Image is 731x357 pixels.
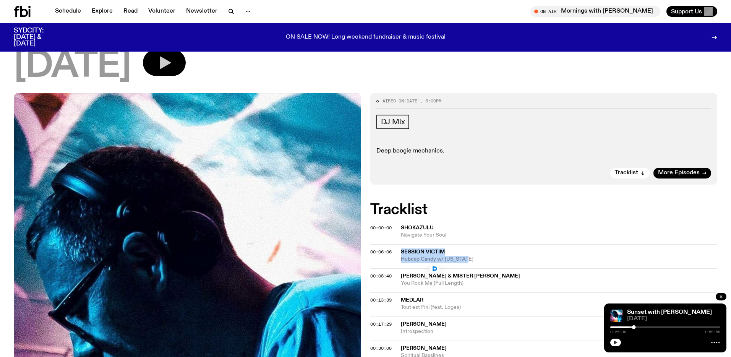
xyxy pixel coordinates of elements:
[383,98,404,104] span: Aired on
[404,98,420,104] span: [DATE]
[615,170,638,176] span: Tracklist
[119,6,142,17] a: Read
[376,115,410,129] a: DJ Mix
[370,345,392,351] span: 00:30:08
[370,297,392,303] span: 00:13:39
[658,170,700,176] span: More Episodes
[671,8,702,15] span: Support Us
[370,225,392,231] span: 00:00:00
[420,98,441,104] span: , 6:00pm
[401,297,423,303] span: Medlar
[370,250,392,254] button: 00:06:06
[610,330,626,334] span: 0:25:38
[401,346,447,351] span: [PERSON_NAME]
[370,273,392,279] span: 00:08:40
[50,6,86,17] a: Schedule
[610,168,650,178] button: Tracklist
[370,322,392,326] button: 00:17:29
[370,226,392,230] button: 00:00:00
[666,6,717,17] button: Support Us
[401,304,718,311] span: Tout est Fini (feat. Logea)
[401,225,434,230] span: Shokazulu
[87,6,117,17] a: Explore
[182,6,222,17] a: Newsletter
[401,280,718,287] span: You Rock Me (Full Length)
[376,148,712,155] p: Deep boogie mechanics.
[370,203,718,217] h2: Tracklist
[627,309,712,315] a: Sunset with [PERSON_NAME]
[704,330,720,334] span: 1:59:58
[401,249,445,255] span: Session Victim
[381,118,405,126] span: DJ Mix
[14,28,63,47] h3: SYDCITY: [DATE] & [DATE]
[370,346,392,351] button: 00:30:08
[370,274,392,278] button: 00:08:40
[144,6,180,17] a: Volunteer
[286,34,446,41] p: ON SALE NOW! Long weekend fundraiser & music festival
[14,49,131,84] span: [DATE]
[653,168,711,178] a: More Episodes
[401,328,718,335] span: Introspection
[610,310,622,322] img: Simon Caldwell stands side on, looking downwards. He has headphones on. Behind him is a brightly ...
[401,256,718,263] span: Hubcap Candy w/ [US_STATE]
[401,232,718,239] span: Navigate Your Soul
[370,249,392,255] span: 00:06:06
[370,298,392,302] button: 00:13:39
[401,321,447,327] span: [PERSON_NAME]
[530,6,660,17] button: On AirMornings with [PERSON_NAME] / [US_STATE][PERSON_NAME] Interview
[401,273,520,279] span: [PERSON_NAME] & Mister [PERSON_NAME]
[370,321,392,327] span: 00:17:29
[627,316,720,322] span: [DATE]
